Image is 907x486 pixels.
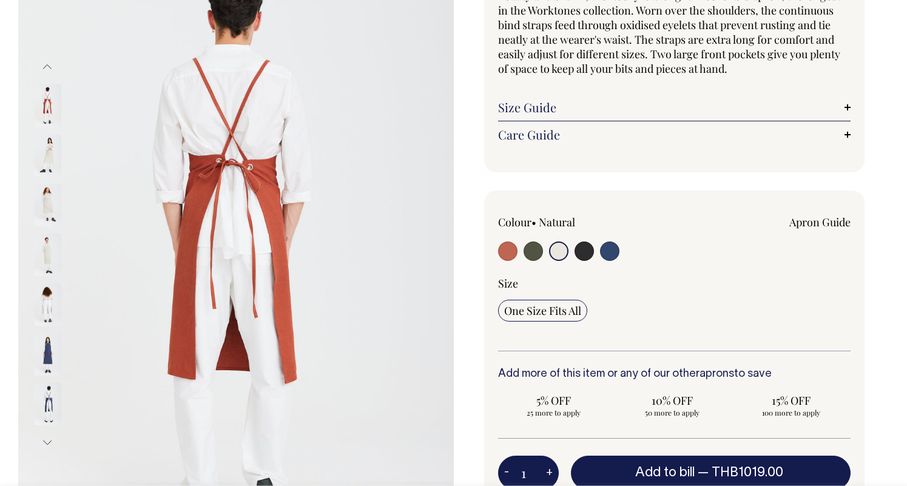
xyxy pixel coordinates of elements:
img: natural [34,283,61,326]
a: aprons [700,369,734,379]
img: indigo [34,383,61,425]
div: Size [498,276,851,291]
a: Care Guide [498,127,851,142]
span: — [698,467,786,479]
button: + [540,461,559,485]
label: Natural [539,215,575,229]
input: 15% OFF 100 more to apply [735,390,847,421]
span: THB1019.00 [712,467,783,479]
div: Colour [498,215,639,229]
span: Add to bill [635,467,695,479]
span: One Size Fits All [504,303,581,318]
input: One Size Fits All [498,300,587,322]
h6: Add more of this item or any of our other to save [498,368,851,380]
input: 5% OFF 25 more to apply [498,390,610,421]
span: 5% OFF [504,393,604,408]
span: 100 more to apply [741,408,841,417]
span: 50 more to apply [622,408,722,417]
span: 25 more to apply [504,408,604,417]
span: 10% OFF [622,393,722,408]
img: indigo [34,333,61,376]
button: Next [38,429,56,456]
button: Previous [38,53,56,81]
img: rust [34,84,61,127]
a: Apron Guide [789,215,851,229]
img: natural [34,184,61,226]
span: • [531,215,536,229]
button: - [498,461,515,485]
a: Size Guide [498,100,851,115]
img: natural [34,234,61,276]
span: 15% OFF [741,393,841,408]
input: 10% OFF 50 more to apply [616,390,728,421]
img: natural [34,134,61,177]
